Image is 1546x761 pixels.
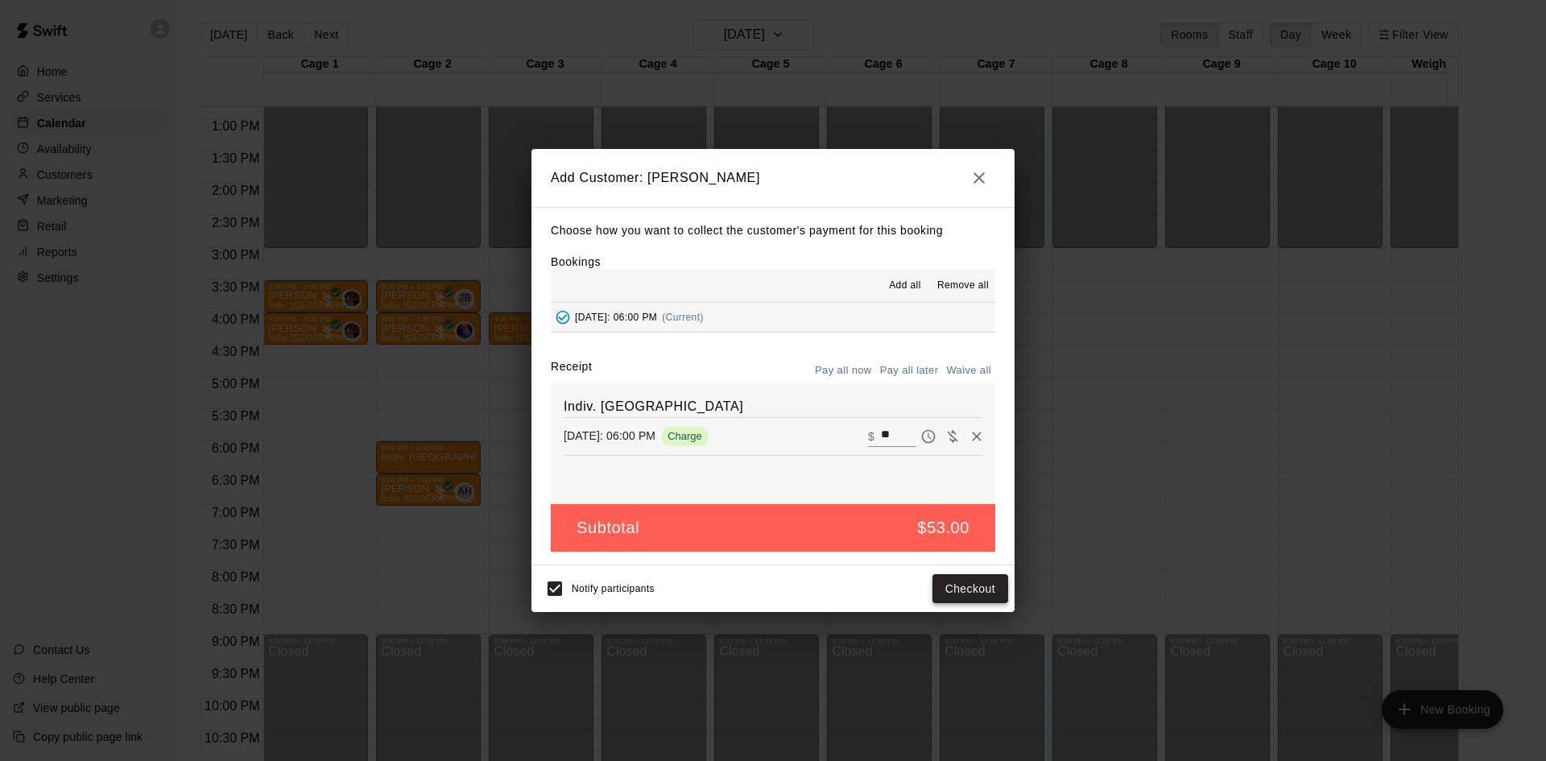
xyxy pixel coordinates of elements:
span: Pay later [916,428,940,442]
h2: Add Customer: [PERSON_NAME] [531,149,1015,207]
p: Choose how you want to collect the customer's payment for this booking [551,221,995,241]
button: Add all [879,273,931,299]
button: Added - Collect Payment[DATE]: 06:00 PM(Current) [551,303,995,333]
button: Checkout [932,574,1008,604]
span: [DATE]: 06:00 PM [575,312,657,323]
span: (Current) [662,312,704,323]
label: Bookings [551,255,601,268]
label: Receipt [551,358,592,383]
span: Remove all [937,278,989,294]
button: Added - Collect Payment [551,305,575,329]
span: Waive payment [940,428,965,442]
h6: Indiv. [GEOGRAPHIC_DATA] [564,396,982,417]
p: $ [868,428,874,445]
button: Remove all [931,273,995,299]
span: Notify participants [572,583,655,594]
button: Pay all now [811,358,876,383]
span: Add all [889,278,921,294]
h5: $53.00 [917,517,969,539]
span: Charge [661,430,709,442]
p: [DATE]: 06:00 PM [564,428,655,444]
button: Pay all later [876,358,943,383]
button: Remove [965,424,989,449]
h5: Subtotal [577,517,639,539]
button: Waive all [942,358,995,383]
